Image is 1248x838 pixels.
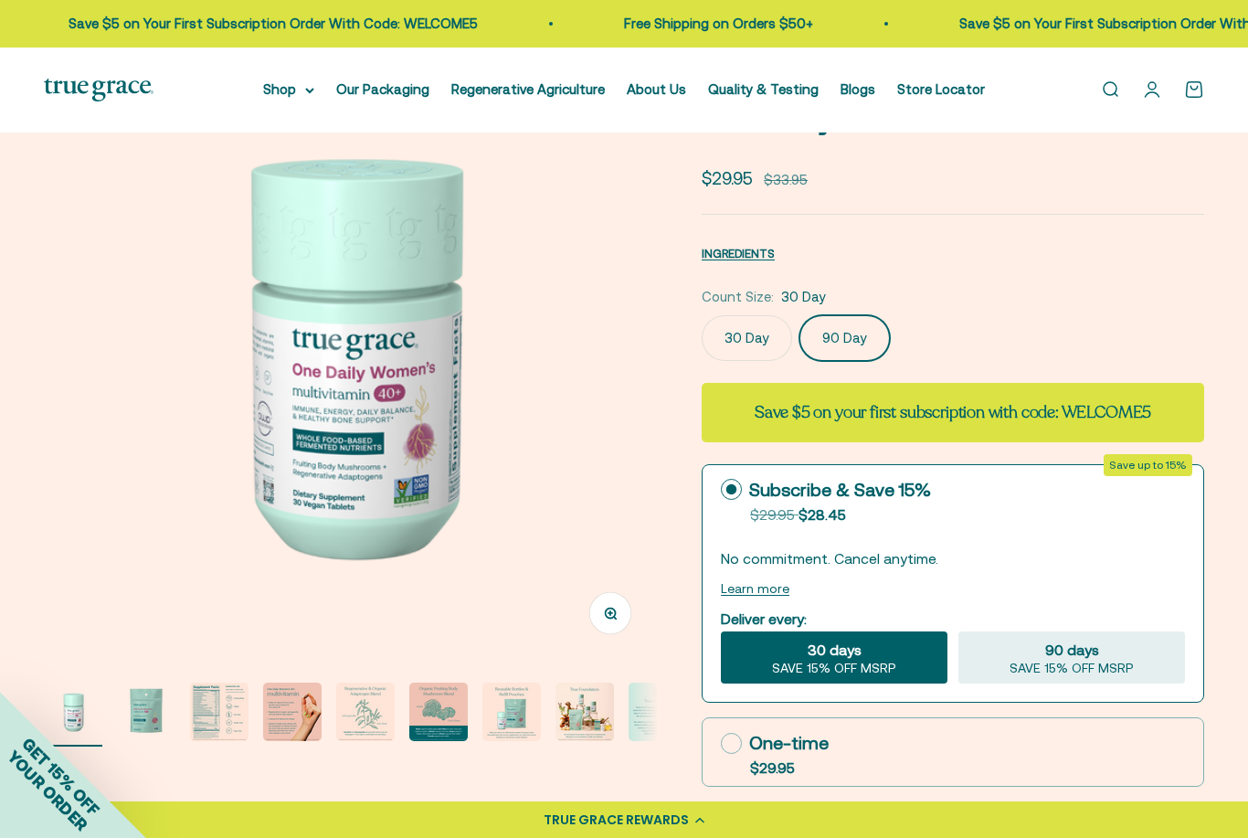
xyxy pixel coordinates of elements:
[482,683,541,741] img: When you opt out for our refill pouches instead of buying a whole new bottle every time you buy s...
[755,401,1151,423] strong: Save $5 on your first subscription with code: WELCOME5
[629,683,687,747] button: Go to item 9
[336,683,395,741] img: Holy Basil and Ashwagandha are Ayurvedic herbs known as "adaptogens." They support overall health...
[336,81,429,97] a: Our Packaging
[44,47,658,661] img: Daily Multivitamin for Immune Support, Energy, Daily Balance, and Healthy Bone Support* Vitamin A...
[897,81,985,97] a: Store Locator
[263,683,322,741] img: - 1200IU of Vitamin D3 from lichen and 60 mcg of Vitamin K2 from Mena-Q7 - Regenerative & organic...
[544,811,689,830] div: TRUE GRACE REWARDS
[841,81,875,97] a: Blogs
[629,683,687,741] img: Every lot of True Grace supplements undergoes extensive third-party testing. Regulation says we d...
[451,81,605,97] a: Regenerative Agriculture
[482,683,541,747] button: Go to item 7
[702,242,775,264] button: INGREDIENTS
[18,734,103,819] span: GET 15% OFF
[44,683,102,747] button: Go to item 1
[555,683,614,747] button: Go to item 8
[614,16,803,31] a: Free Shipping on Orders $50+
[708,81,819,97] a: Quality & Testing
[764,169,808,191] compare-at-price: $33.95
[4,747,91,834] span: YOUR ORDER
[190,683,249,741] img: Fruiting Body Vegan Soy Free Gluten Free Dairy Free
[117,683,175,747] button: Go to item 2
[702,286,774,308] legend: Count Size:
[336,683,395,747] button: Go to item 5
[409,683,468,741] img: Reishi supports healthy aging. Lion's Mane for brain, nerve, and cognitive support. Maitake suppo...
[117,683,175,741] img: Daily Multivitamin for Immune Support, Energy, Daily Balance, and Healthy Bone Support* - Vitamin...
[190,683,249,747] button: Go to item 3
[781,286,826,308] span: 30 Day
[555,683,614,741] img: Our full product line provides a robust and comprehensive offering for a true foundation of healt...
[44,683,102,741] img: Daily Multivitamin for Immune Support, Energy, Daily Balance, and Healthy Bone Support* Vitamin A...
[263,79,314,101] summary: Shop
[409,683,468,747] button: Go to item 6
[263,683,322,747] button: Go to item 4
[702,247,775,260] span: INGREDIENTS
[58,13,468,35] p: Save $5 on Your First Subscription Order With Code: WELCOME5
[702,164,753,192] sale-price: $29.95
[627,81,686,97] a: About Us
